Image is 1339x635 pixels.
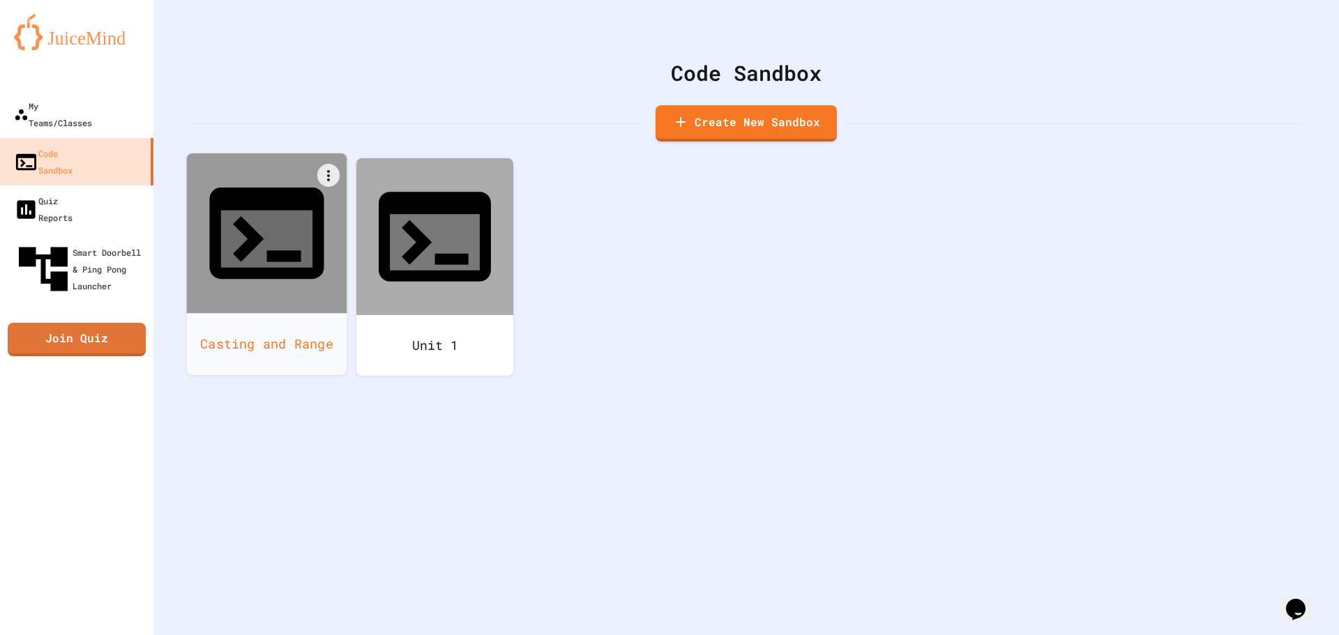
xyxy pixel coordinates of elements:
a: Create New Sandbox [656,105,837,141]
div: Quiz Reports [14,192,73,226]
img: logo-orange.svg [14,14,139,50]
a: Unit 1 [356,158,513,376]
a: Join Quiz [8,323,146,356]
div: Unit 1 [356,315,513,376]
div: Code Sandbox [188,57,1304,89]
iframe: chat widget [1280,579,1325,621]
div: My Teams/Classes [14,98,92,131]
div: Casting and Range [187,313,347,375]
a: Casting and Range [187,153,347,375]
div: Code Sandbox [14,145,73,178]
div: Smart Doorbell & Ping Pong Launcher [14,240,148,298]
